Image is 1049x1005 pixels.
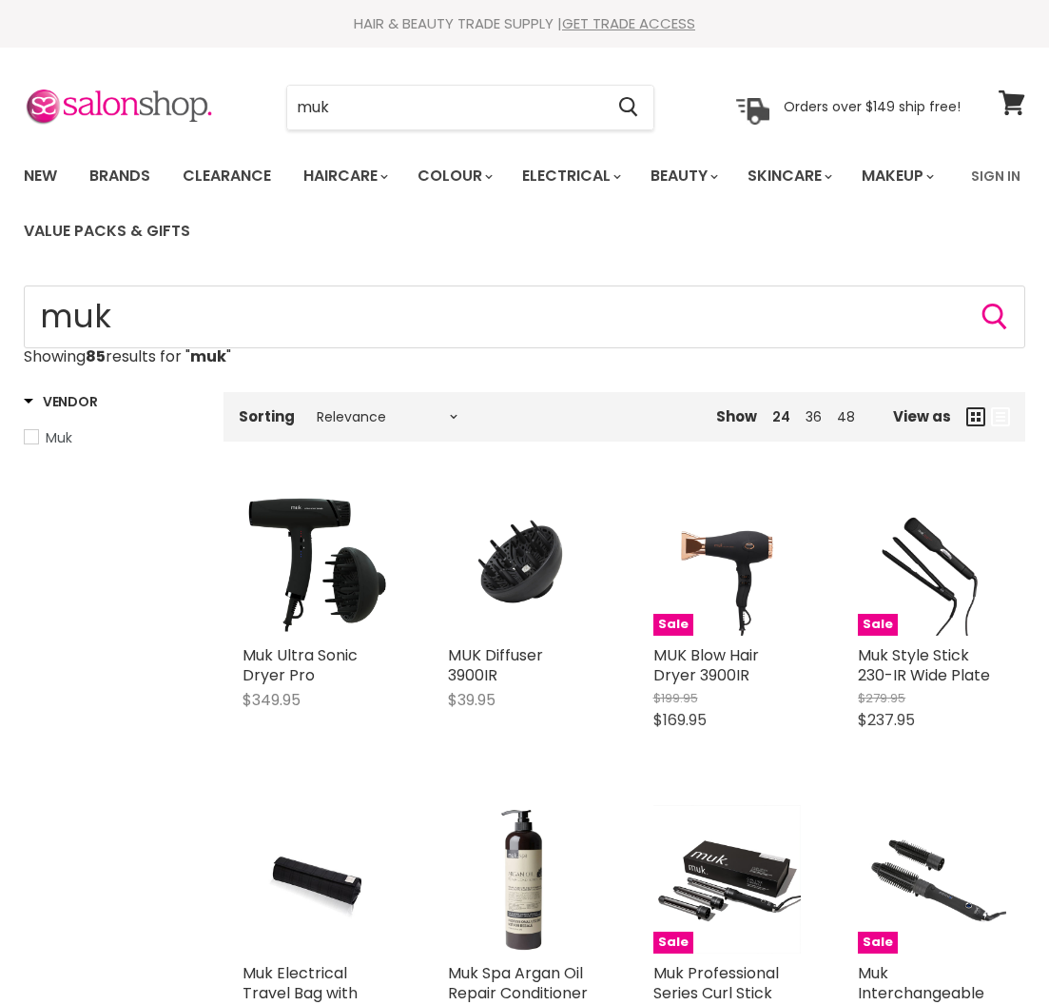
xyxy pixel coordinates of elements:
a: 36 [806,407,822,426]
a: Clearance [168,156,285,196]
img: Muk Electrical Travel Bag with Heat Mat [243,805,391,954]
a: 24 [772,407,790,426]
a: MUK Blow Hair Dryer 3900IRSale [653,487,802,636]
a: GET TRADE ACCESS [562,13,695,33]
a: Beauty [636,156,729,196]
a: Muk Professional Series Curl StickSale [653,805,802,954]
a: MUK Blow Hair Dryer 3900IR [653,644,759,686]
h3: Vendor [24,392,97,411]
span: Show [716,406,757,426]
a: Makeup [847,156,945,196]
a: 48 [837,407,855,426]
span: Sale [653,932,693,954]
span: $279.95 [858,689,905,707]
label: Sorting [239,408,295,424]
span: $39.95 [448,689,495,711]
a: Skincare [733,156,844,196]
a: Muk Ultra Sonic Dryer Pro [243,644,358,686]
a: Electrical [508,156,632,196]
span: Sale [858,932,898,954]
span: $237.95 [858,709,915,731]
span: $169.95 [653,709,707,731]
input: Search [24,286,1025,348]
span: Sale [858,614,898,636]
span: $199.95 [653,689,698,707]
a: Haircare [289,156,399,196]
strong: 85 [86,345,106,367]
img: Muk Ultra Sonic Dryer Pro [243,487,391,636]
a: MUK Diffuser 3900IR [448,644,543,686]
a: Value Packs & Gifts [10,211,204,251]
p: Orders over $149 ship free! [784,98,961,115]
strong: muk [190,345,226,367]
a: New [10,156,71,196]
span: View as [893,408,951,424]
form: Product [24,286,1025,348]
a: Muk Interchangeable Hot BrushSale [858,805,1006,954]
a: Muk Professional Series Curl Stick [653,962,779,1004]
span: $349.95 [243,689,301,711]
a: Muk [24,427,200,448]
span: Sale [653,614,693,636]
a: Sign In [960,156,1032,196]
a: MUK Diffuser 3900IR [448,487,596,636]
button: Search [603,86,653,129]
input: Search [287,86,603,129]
ul: Main menu [10,148,960,259]
p: Showing results for " " [24,348,1025,365]
button: Search [980,302,1010,332]
form: Product [286,85,654,130]
a: Muk Style Stick 230-IR Wide Plate [858,644,990,686]
a: Muk Style Stick 230-IR Wide PlateSale [858,487,1006,636]
span: Muk [46,428,72,447]
a: Colour [403,156,504,196]
a: Brands [75,156,165,196]
a: Muk Spa Argan Oil Repair Conditioner Litre [448,805,596,954]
